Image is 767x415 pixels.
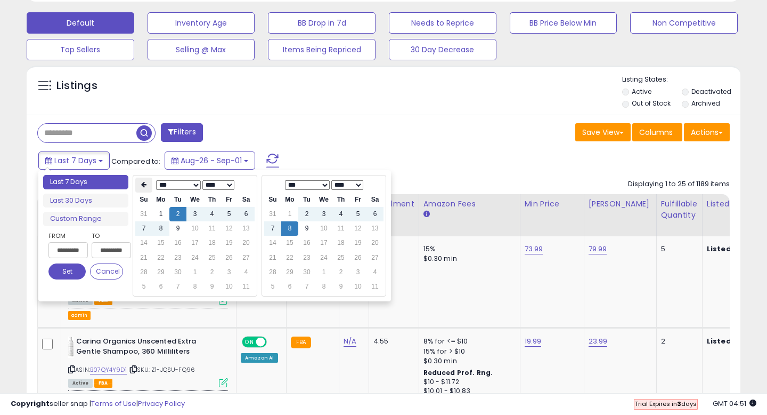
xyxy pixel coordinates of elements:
span: Compared to: [111,156,160,166]
div: Displaying 1 to 25 of 1189 items [628,179,730,189]
td: 8 [281,221,298,236]
button: BB Price Below Min [510,12,617,34]
td: 10 [186,221,203,236]
b: Reduced Prof. Rng. [423,368,493,377]
td: 8 [152,221,169,236]
div: ASIN: [68,337,228,386]
td: 5 [221,207,238,221]
td: 24 [186,251,203,265]
div: [PERSON_NAME] [589,198,652,210]
td: 19 [221,236,238,250]
td: 3 [315,207,332,221]
button: Set [48,264,86,280]
div: Amazon AI [241,353,278,363]
button: Actions [684,123,730,141]
td: 11 [238,280,255,294]
td: 7 [135,221,152,236]
td: 28 [135,265,152,280]
td: 18 [203,236,221,250]
p: Listing States: [622,75,741,85]
strong: Copyright [11,398,50,409]
h5: Listings [56,78,97,93]
button: Columns [632,123,682,141]
td: 19 [349,236,366,250]
td: 9 [332,280,349,294]
button: Top Sellers [27,39,134,60]
td: 15 [281,236,298,250]
td: 27 [366,251,383,265]
td: 3 [186,207,203,221]
button: Last 7 Days [38,151,110,170]
td: 13 [366,221,383,236]
button: Selling @ Max [148,39,255,60]
span: ON [243,338,256,347]
th: Su [264,193,281,207]
th: Fr [221,193,238,207]
div: 8% for <= $10 [423,337,512,346]
td: 27 [238,251,255,265]
button: Aug-26 - Sep-01 [165,151,255,170]
div: 15% [423,244,512,254]
td: 2 [169,207,186,221]
th: Mo [152,193,169,207]
td: 9 [169,221,186,236]
div: Fulfillable Quantity [661,198,698,221]
span: Last 7 Days [54,155,96,166]
td: 2 [298,207,315,221]
a: Terms of Use [91,398,136,409]
td: 5 [264,280,281,294]
td: 20 [366,236,383,250]
td: 18 [332,236,349,250]
td: 24 [315,251,332,265]
div: seller snap | | [11,399,185,409]
td: 6 [152,280,169,294]
a: 79.99 [589,244,607,254]
th: Tu [298,193,315,207]
td: 31 [264,207,281,221]
div: 15% for > $10 [423,347,512,356]
td: 12 [349,221,366,236]
span: Trial Expires in days [635,400,697,408]
td: 10 [315,221,332,236]
button: BB Drop in 7d [268,12,376,34]
span: 2025-09-9 04:51 GMT [713,398,756,409]
button: Needs to Reprice [389,12,496,34]
th: Sa [366,193,383,207]
td: 5 [135,280,152,294]
th: Su [135,193,152,207]
label: To [92,230,123,241]
td: 22 [281,251,298,265]
td: 29 [152,265,169,280]
th: We [315,193,332,207]
button: Inventory Age [148,12,255,34]
button: Cancel [90,264,123,280]
div: 7.32 [373,244,411,254]
b: 3 [677,400,681,408]
li: Last 30 Days [43,194,128,208]
td: 4 [366,265,383,280]
td: 25 [332,251,349,265]
td: 17 [186,236,203,250]
td: 28 [264,265,281,280]
td: 23 [169,251,186,265]
a: B07QY4Y9D1 [90,365,127,374]
small: Amazon Fees. [423,210,430,219]
div: 5 [661,244,694,254]
td: 1 [186,265,203,280]
span: FBA [94,379,112,388]
th: Th [203,193,221,207]
td: 9 [298,221,315,236]
td: 1 [152,207,169,221]
td: 6 [366,207,383,221]
span: Columns [639,127,673,138]
button: Default [27,12,134,34]
td: 13 [238,221,255,236]
td: 4 [203,207,221,221]
b: Listed Price: [707,244,755,254]
td: 16 [169,236,186,250]
th: Sa [238,193,255,207]
div: $10 - $11.72 [423,378,512,387]
td: 22 [152,251,169,265]
td: 1 [315,265,332,280]
b: Listed Price: [707,336,755,346]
